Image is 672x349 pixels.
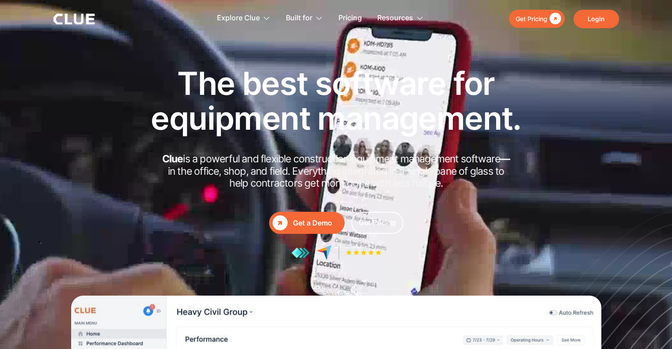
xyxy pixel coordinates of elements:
a: Login [573,10,619,28]
h1: The best software for equipment management. [137,66,535,135]
a: Get a Demo [269,212,345,234]
div: Get Pricing [359,217,396,228]
div: Get a Demo [293,218,341,229]
div: Get Pricing [516,13,547,24]
img: reviews at getapp [291,247,310,259]
strong: — [500,153,510,165]
div: Built for [286,4,312,32]
div: Explore Clue [217,4,260,32]
a: Get Pricing [351,212,403,234]
img: reviews at capterra [316,245,332,260]
div:  [547,13,561,24]
img: Five-star rating icon [346,250,381,255]
a: Pricing [338,4,362,32]
strong: Clue [162,153,183,165]
div: Resources [377,4,413,32]
h2: is a powerful and flexible construction equipment management software in the office, shop, and fi... [159,153,513,190]
a: Get Pricing [509,10,565,28]
div:  [273,215,288,230]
